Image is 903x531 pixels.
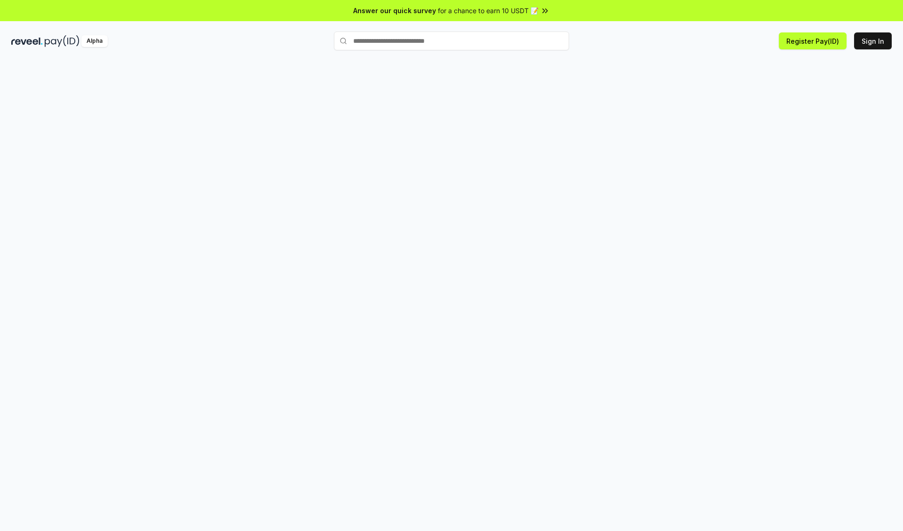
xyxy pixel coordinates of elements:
img: pay_id [45,35,79,47]
img: reveel_dark [11,35,43,47]
span: Answer our quick survey [353,6,436,16]
span: for a chance to earn 10 USDT 📝 [438,6,539,16]
button: Register Pay(ID) [779,32,847,49]
button: Sign In [854,32,892,49]
div: Alpha [81,35,108,47]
